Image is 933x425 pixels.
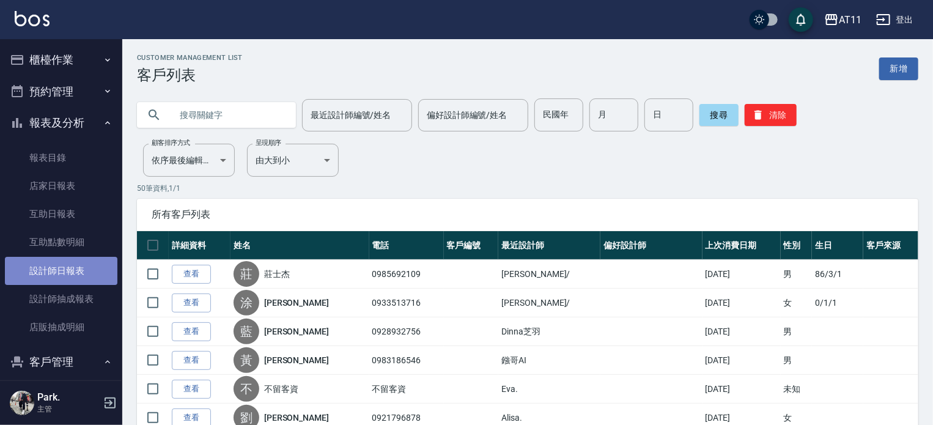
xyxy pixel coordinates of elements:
[498,260,600,289] td: [PERSON_NAME]/
[839,12,861,28] div: AT11
[703,317,781,346] td: [DATE]
[152,138,190,147] label: 顧客排序方式
[819,7,866,32] button: AT11
[789,7,813,32] button: save
[781,317,813,346] td: 男
[781,260,813,289] td: 男
[37,404,100,415] p: 主管
[498,289,600,317] td: [PERSON_NAME]/
[137,67,243,84] h3: 客戶列表
[234,319,259,344] div: 藍
[369,375,444,404] td: 不留客資
[37,391,100,404] h5: Park.
[5,346,117,378] button: 客戶管理
[5,228,117,256] a: 互助點數明細
[444,231,499,260] th: 客戶編號
[745,104,797,126] button: 清除
[230,231,369,260] th: 姓名
[863,231,918,260] th: 客戶來源
[264,297,329,309] a: [PERSON_NAME]
[172,322,211,341] a: 查看
[703,346,781,375] td: [DATE]
[369,231,444,260] th: 電話
[137,183,918,194] p: 50 筆資料, 1 / 1
[879,57,918,80] a: 新增
[234,376,259,402] div: 不
[703,289,781,317] td: [DATE]
[812,260,863,289] td: 86/3/1
[10,391,34,415] img: Person
[5,257,117,285] a: 設計師日報表
[264,383,298,395] a: 不留客資
[703,231,781,260] th: 上次消費日期
[172,294,211,312] a: 查看
[781,346,813,375] td: 男
[498,317,600,346] td: Dinna芝羽
[871,9,918,31] button: 登出
[5,285,117,313] a: 設計師抽成報表
[15,11,50,26] img: Logo
[234,290,259,316] div: 涂
[264,268,290,280] a: 莊士杰
[703,375,781,404] td: [DATE]
[234,261,259,287] div: 莊
[172,265,211,284] a: 查看
[703,260,781,289] td: [DATE]
[5,107,117,139] button: 報表及分析
[498,231,600,260] th: 最近設計師
[699,104,739,126] button: 搜尋
[5,44,117,76] button: 櫃檯作業
[781,375,813,404] td: 未知
[498,375,600,404] td: Eva.
[600,231,703,260] th: 偏好設計師
[143,144,235,177] div: 依序最後編輯時間
[5,313,117,341] a: 店販抽成明細
[812,231,863,260] th: 生日
[498,346,600,375] td: 鏹哥AI
[264,325,329,338] a: [PERSON_NAME]
[5,172,117,200] a: 店家日報表
[152,209,904,221] span: 所有客戶列表
[264,354,329,366] a: [PERSON_NAME]
[369,289,444,317] td: 0933513716
[247,144,339,177] div: 由大到小
[5,144,117,172] a: 報表目錄
[171,98,286,131] input: 搜尋關鍵字
[256,138,281,147] label: 呈現順序
[369,317,444,346] td: 0928932756
[264,412,329,424] a: [PERSON_NAME]
[369,346,444,375] td: 0983186546
[781,231,813,260] th: 性別
[169,231,230,260] th: 詳細資料
[172,351,211,370] a: 查看
[172,380,211,399] a: 查看
[5,200,117,228] a: 互助日報表
[812,289,863,317] td: 0/1/1
[234,347,259,373] div: 黃
[369,260,444,289] td: 0985692109
[137,54,243,62] h2: Customer Management List
[781,289,813,317] td: 女
[5,76,117,108] button: 預約管理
